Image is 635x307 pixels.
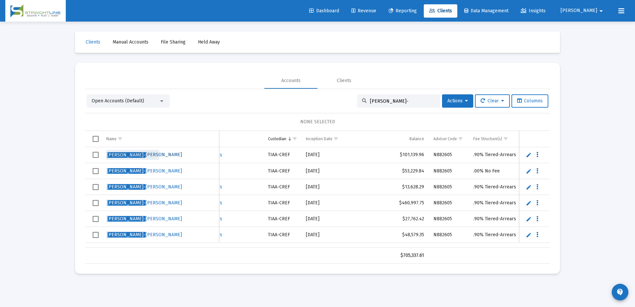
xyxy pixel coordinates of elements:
td: [DATE] [301,163,349,179]
td: $13,628.29 [349,179,429,195]
span: Show filter options for column 'Fee Structure(s)' [503,136,508,141]
span: Open Accounts (Default) [92,98,144,104]
a: [PERSON_NAME]-[PERSON_NAME] [106,230,183,240]
div: Select row [93,152,99,158]
div: Advisor Code [433,136,457,142]
span: [PERSON_NAME] [107,152,182,157]
span: Held Away [198,39,220,45]
td: Column Inception Date [301,131,349,147]
a: Edit [526,184,532,190]
td: [DATE] [301,211,349,227]
span: Show filter options for column 'Name' [118,136,123,141]
td: TIAA-CREF [263,147,301,163]
td: .90% Tiered-Arrears [469,227,546,243]
td: .00% No Fee [469,163,546,179]
a: Held Away [193,36,225,49]
td: N882605 [429,211,469,227]
span: Actions [447,98,468,104]
a: Dashboard [304,4,344,18]
div: Clients [337,77,351,84]
a: Edit [526,200,532,206]
button: [PERSON_NAME] [553,4,613,17]
span: Clients [86,39,100,45]
span: [PERSON_NAME]- [107,232,145,238]
span: Dashboard [309,8,339,14]
span: [PERSON_NAME]- [107,152,145,158]
a: Edit [526,152,532,158]
td: $53,229.84 [349,163,429,179]
a: Edit [526,232,532,238]
span: Revenue [351,8,376,14]
span: Show filter options for column 'Custodian' [292,136,297,141]
span: File Sharing [161,39,186,45]
td: .90% Tiered-Arrears [469,195,546,211]
span: [PERSON_NAME] [107,168,182,174]
span: [PERSON_NAME] [107,232,182,238]
td: $48,579.35 [349,227,429,243]
td: N882605 [429,227,469,243]
span: Clear [481,98,504,104]
button: Columns [511,94,548,108]
div: Select row [93,216,99,222]
span: Clients [429,8,452,14]
td: TIAA-CREF [263,195,301,211]
mat-icon: contact_support [616,288,624,296]
a: Clients [424,4,457,18]
td: $27,762.42 [349,211,429,227]
a: File Sharing [155,36,191,49]
td: [DATE] [301,195,349,211]
div: Select row [93,184,99,190]
td: .90% Tiered-Arrears [469,179,546,195]
span: [PERSON_NAME] [107,184,182,190]
div: Fee Structure(s) [473,136,502,142]
span: [PERSON_NAME]- [107,200,145,206]
a: [PERSON_NAME]-[PERSON_NAME] [106,166,183,176]
div: Select row [93,232,99,238]
input: Search [370,98,435,104]
span: [PERSON_NAME]- [107,168,145,174]
td: [DATE] [301,179,349,195]
span: Columns [517,98,543,104]
span: [PERSON_NAME]- [107,216,145,222]
div: Select row [93,200,99,206]
span: Reporting [389,8,417,14]
mat-icon: arrow_drop_down [597,4,605,18]
span: Show filter options for column 'Advisor Code' [458,136,463,141]
span: Data Management [464,8,508,14]
td: TIAA-CREF [263,211,301,227]
td: $101,139.96 [349,147,429,163]
div: $705,337.61 [354,252,424,259]
a: [PERSON_NAME]-[PERSON_NAME] [106,150,183,160]
td: .90% Tiered-Arrears [469,147,546,163]
img: Dashboard [10,4,61,18]
a: Edit [526,168,532,174]
a: [PERSON_NAME]-[PERSON_NAME] [106,182,183,192]
a: Edit [526,216,532,222]
div: NONE SELECTED [90,119,545,125]
span: [PERSON_NAME]- [107,184,145,190]
div: Balance [409,136,424,142]
td: [DATE] [301,147,349,163]
td: [DATE] [301,227,349,243]
div: Accounts [281,77,301,84]
a: Clients [80,36,106,49]
td: TIAA-CREF [263,227,301,243]
span: Insights [521,8,546,14]
div: Name [106,136,117,142]
button: Clear [475,94,510,108]
td: N882605 [429,179,469,195]
span: Manual Accounts [113,39,148,45]
td: N882605 [429,163,469,179]
div: Custodian [268,136,286,142]
a: Insights [515,4,551,18]
td: .90% Tiered-Arrears [469,211,546,227]
a: Reporting [383,4,422,18]
td: Column Custodian [263,131,301,147]
a: Manual Accounts [107,36,154,49]
div: Data grid [85,131,550,264]
td: N882605 [429,195,469,211]
div: Select row [93,168,99,174]
span: Show filter options for column 'Inception Date' [333,136,338,141]
a: Revenue [346,4,382,18]
a: [PERSON_NAME]-[PERSON_NAME] [106,214,183,224]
